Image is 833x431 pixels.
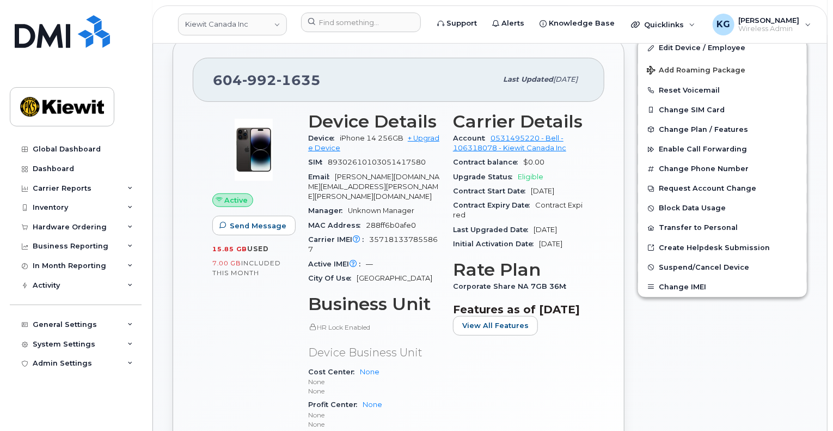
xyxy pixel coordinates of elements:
span: included this month [212,259,281,277]
h3: Carrier Details [453,112,585,131]
div: Kevin Gregory [705,14,819,35]
span: Carrier IMEI [308,235,369,244]
span: Enable Call Forwarding [659,145,747,154]
span: Email [308,173,335,181]
span: [DATE] [539,240,562,248]
span: City Of Use [308,274,357,282]
span: iPhone 14 256GB [340,134,403,142]
span: SIM [308,158,328,166]
span: Alerts [501,18,524,29]
span: 992 [242,72,277,88]
a: None [363,400,382,409]
span: [DATE] [553,75,578,83]
img: image20231002-3703462-njx0qo.jpeg [221,117,286,183]
button: Suspend/Cancel Device [638,258,807,277]
span: 1635 [277,72,321,88]
a: Support [430,13,485,34]
span: Wireless Admin [739,25,800,33]
span: Add Roaming Package [647,66,745,76]
span: [GEOGRAPHIC_DATA] [357,274,432,282]
button: Reset Voicemail [638,81,807,100]
button: Change Plan / Features [638,120,807,139]
a: 0531495220 - Bell - 106318078 - Kiewit Canada Inc [453,134,566,152]
a: Edit Device / Employee [638,38,807,58]
span: Knowledge Base [549,18,615,29]
span: Account [453,134,491,142]
p: Device Business Unit [308,345,440,361]
button: Add Roaming Package [638,58,807,81]
a: Create Helpdesk Submission [638,238,807,258]
span: 89302610103051417580 [328,158,426,166]
span: 15.85 GB [212,245,247,253]
h3: Device Details [308,112,440,131]
button: Enable Call Forwarding [638,139,807,159]
div: Quicklinks [623,14,703,35]
span: View All Features [462,320,529,331]
span: Change Plan / Features [659,125,748,133]
span: Device [308,134,340,142]
span: MAC Address [308,221,366,229]
span: 288ff6b0afe0 [366,221,416,229]
h3: Rate Plan [453,260,585,280]
span: [DATE] [531,187,554,195]
span: Last updated [503,75,553,83]
h3: Business Unit [308,294,440,314]
span: used [247,245,269,253]
span: Support [446,18,477,29]
span: [PERSON_NAME] [739,16,800,25]
span: Contract balance [453,158,523,166]
button: Change SIM Card [638,100,807,120]
span: Upgrade Status [453,173,518,181]
a: Alerts [485,13,532,34]
span: Corporate Share NA 7GB 36M [453,282,572,290]
button: View All Features [453,316,538,336]
span: 604 [213,72,321,88]
span: Active IMEI [308,260,366,268]
p: None [308,420,440,429]
span: Suspend/Cancel Device [659,263,749,271]
span: Send Message [230,221,286,231]
h3: Features as of [DATE] [453,303,585,316]
span: Active [225,195,248,205]
span: Contract Expiry Date [453,201,535,209]
span: 357181337855867 [308,235,438,253]
span: Unknown Manager [348,207,414,215]
span: 7.00 GB [212,259,241,267]
span: Contract Start Date [453,187,531,195]
span: Last Upgraded Date [453,226,534,234]
button: Send Message [212,216,296,235]
p: None [308,377,440,386]
span: Manager [308,207,348,215]
span: [DATE] [534,226,557,234]
a: Kiewit Canada Inc [178,14,287,35]
span: Profit Center [308,400,363,409]
button: Change IMEI [638,277,807,297]
p: HR Lock Enabled [308,323,440,332]
span: Initial Activation Date [453,240,539,248]
button: Request Account Change [638,179,807,198]
p: None [308,410,440,420]
a: None [360,368,379,376]
button: Change Phone Number [638,159,807,179]
input: Find something... [301,13,421,32]
button: Transfer to Personal [638,218,807,238]
span: KG [716,18,730,31]
span: Cost Center [308,368,360,376]
button: Block Data Usage [638,198,807,218]
span: $0.00 [523,158,544,166]
span: [PERSON_NAME][DOMAIN_NAME][EMAIL_ADDRESS][PERSON_NAME][PERSON_NAME][DOMAIN_NAME] [308,173,439,201]
span: Quicklinks [644,20,684,29]
span: Eligible [518,173,543,181]
span: — [366,260,373,268]
iframe: Messenger Launcher [786,384,825,423]
p: None [308,386,440,396]
a: Knowledge Base [532,13,622,34]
